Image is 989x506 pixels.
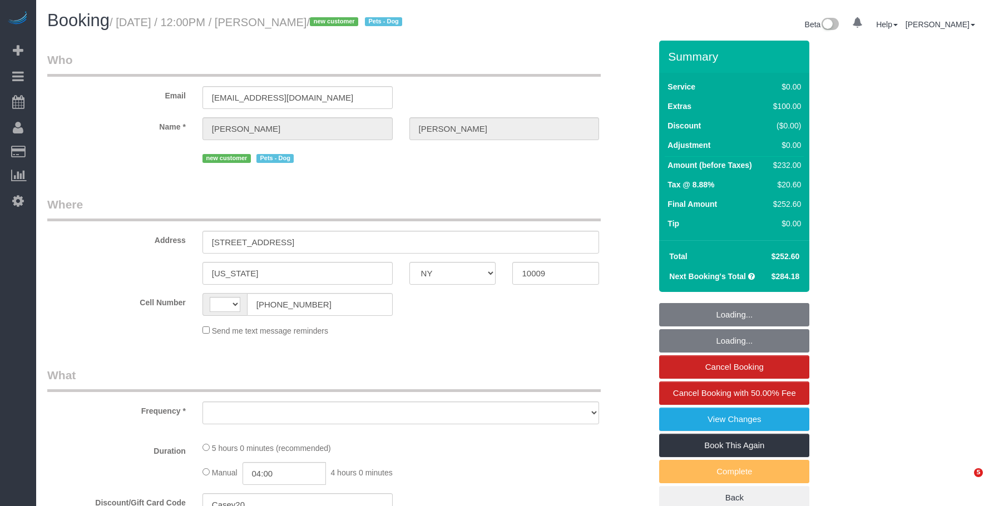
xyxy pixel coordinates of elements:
iframe: Intercom live chat [951,468,978,495]
span: Manual [212,468,238,477]
span: new customer [202,154,251,163]
input: Email [202,86,393,109]
span: Pets - Dog [256,154,294,163]
input: Last Name [409,117,600,140]
input: City [202,262,393,285]
legend: Who [47,52,601,77]
small: / [DATE] / 12:00PM / [PERSON_NAME] [110,16,406,28]
img: New interface [820,18,839,32]
input: First Name [202,117,393,140]
label: Adjustment [667,140,710,151]
div: $100.00 [769,101,801,112]
div: ($0.00) [769,120,801,131]
div: $0.00 [769,81,801,92]
label: Email [39,86,194,101]
span: new customer [310,17,358,26]
a: Beta [805,20,839,29]
legend: What [47,367,601,392]
label: Service [667,81,695,92]
span: $252.60 [772,252,800,261]
div: $0.00 [769,140,801,151]
h3: Summary [668,50,804,63]
span: Booking [47,11,110,30]
label: Frequency * [39,401,194,416]
input: Zip Code [512,262,599,285]
label: Duration [39,441,194,457]
a: Cancel Booking with 50.00% Fee [659,381,809,405]
label: Address [39,231,194,246]
strong: Total [669,252,687,261]
div: $20.60 [769,179,801,190]
a: Help [876,20,898,29]
a: [PERSON_NAME] [906,20,975,29]
label: Tip [667,218,679,229]
div: $252.60 [769,199,801,210]
a: View Changes [659,408,809,431]
a: Book This Again [659,434,809,457]
span: 5 [974,468,983,477]
input: Cell Number [247,293,393,316]
label: Cell Number [39,293,194,308]
span: 4 hours 0 minutes [330,468,392,477]
span: / [306,16,406,28]
legend: Where [47,196,601,221]
span: Send me text message reminders [212,326,328,335]
label: Name * [39,117,194,132]
strong: Next Booking's Total [669,272,746,281]
img: Automaid Logo [7,11,29,27]
a: Cancel Booking [659,355,809,379]
span: Pets - Dog [365,17,403,26]
label: Extras [667,101,691,112]
label: Final Amount [667,199,717,210]
label: Amount (before Taxes) [667,160,751,171]
span: 5 hours 0 minutes (recommended) [212,444,331,453]
div: $0.00 [769,218,801,229]
label: Discount [667,120,701,131]
span: $284.18 [772,272,800,281]
span: Cancel Booking with 50.00% Fee [673,388,796,398]
div: $232.00 [769,160,801,171]
label: Tax @ 8.88% [667,179,714,190]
